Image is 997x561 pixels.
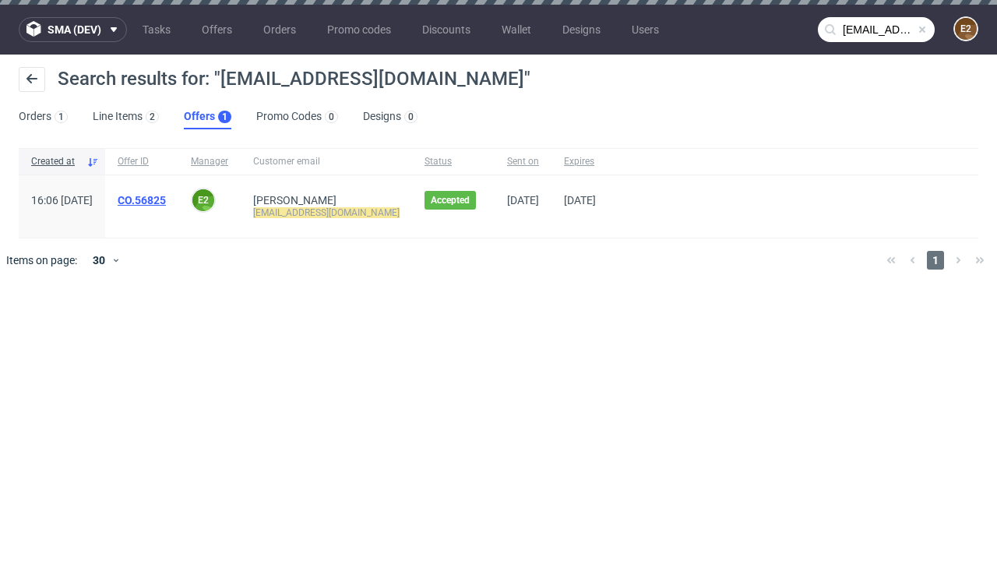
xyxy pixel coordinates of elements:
figcaption: e2 [955,18,977,40]
span: Customer email [253,155,400,168]
span: Search results for: "[EMAIL_ADDRESS][DOMAIN_NAME]" [58,68,530,90]
div: 0 [329,111,334,122]
div: 30 [83,249,111,271]
figcaption: e2 [192,189,214,211]
button: sma (dev) [19,17,127,42]
div: 1 [58,111,64,122]
span: Offer ID [118,155,166,168]
a: Offers1 [184,104,231,129]
span: [DATE] [507,194,539,206]
a: Offers [192,17,241,42]
span: 16:06 [DATE] [31,194,93,206]
a: Users [622,17,668,42]
div: 0 [408,111,414,122]
a: [PERSON_NAME] [253,194,336,206]
a: Orders1 [19,104,68,129]
a: Tasks [133,17,180,42]
div: 1 [222,111,227,122]
a: Wallet [492,17,541,42]
span: Accepted [431,194,470,206]
a: Promo codes [318,17,400,42]
a: Orders [254,17,305,42]
span: 1 [927,251,944,270]
a: Discounts [413,17,480,42]
a: Promo Codes0 [256,104,338,129]
span: Status [425,155,482,168]
span: [DATE] [564,194,596,206]
span: Items on page: [6,252,77,268]
span: Manager [191,155,228,168]
a: CO.56825 [118,194,166,206]
span: Expires [564,155,596,168]
span: Sent on [507,155,539,168]
a: Designs [553,17,610,42]
span: sma (dev) [48,24,101,35]
a: Line Items2 [93,104,159,129]
span: Created at [31,155,80,168]
div: 2 [150,111,155,122]
a: Designs0 [363,104,417,129]
mark: [EMAIL_ADDRESS][DOMAIN_NAME] [253,207,400,218]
